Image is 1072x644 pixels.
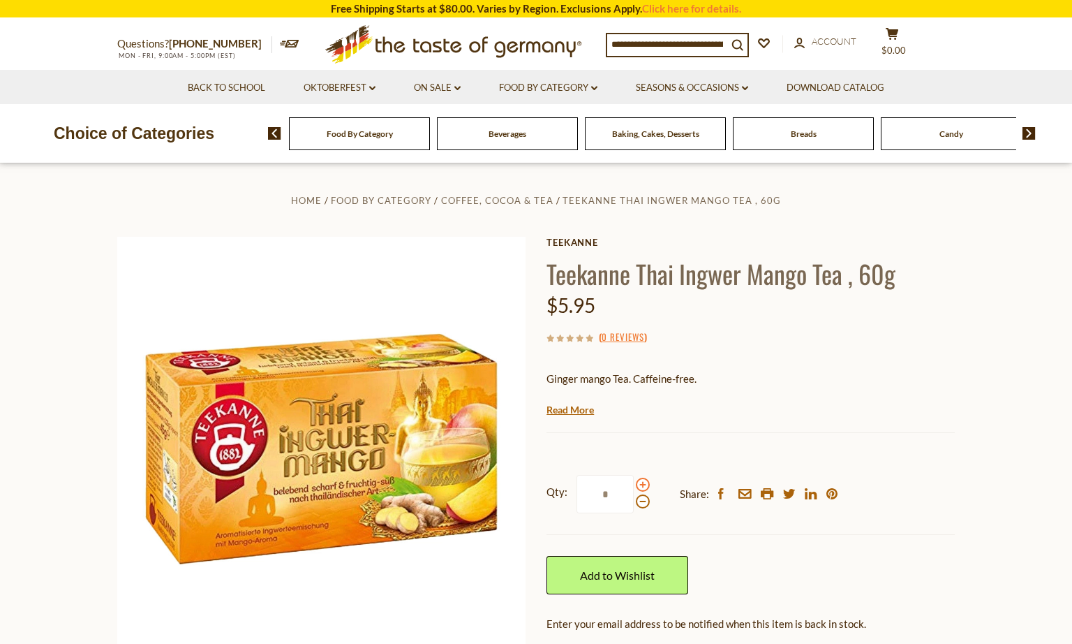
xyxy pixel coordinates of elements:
span: $5.95 [546,293,595,317]
a: Click here for details. [642,2,741,15]
a: Add to Wishlist [546,556,688,594]
a: Food By Category [327,129,393,139]
a: Food By Category [331,195,431,206]
a: Read More [546,403,594,417]
a: Teekanne [546,237,955,248]
a: Teekanne Thai Ingwer Mango Tea , 60g [563,195,781,206]
p: Ginger mango Tea. Caffeine-free. [546,370,955,388]
a: [PHONE_NUMBER] [169,37,262,50]
h1: Teekanne Thai Ingwer Mango Tea , 60g [546,258,955,289]
span: Account [812,36,856,47]
span: Share: [680,485,709,503]
a: Candy [939,129,963,139]
a: Download Catalog [787,80,884,96]
a: Food By Category [499,80,597,96]
p: Questions? [117,35,272,53]
a: On Sale [414,80,461,96]
span: MON - FRI, 9:00AM - 5:00PM (EST) [117,52,236,59]
a: Beverages [489,129,526,139]
input: Qty: [576,475,634,513]
a: Breads [791,129,817,139]
img: previous arrow [268,127,281,140]
a: Coffee, Cocoa & Tea [441,195,553,206]
a: Back to School [188,80,265,96]
a: Oktoberfest [304,80,375,96]
a: Account [794,34,856,50]
a: 0 Reviews [602,330,644,345]
a: Seasons & Occasions [636,80,748,96]
img: next arrow [1022,127,1036,140]
button: $0.00 [871,27,913,62]
a: Home [291,195,322,206]
div: Enter your email address to be notified when this item is back in stock. [546,615,955,633]
a: Baking, Cakes, Desserts [612,129,699,139]
strong: Qty: [546,483,567,501]
span: $0.00 [881,45,906,56]
span: ( ) [599,330,647,344]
